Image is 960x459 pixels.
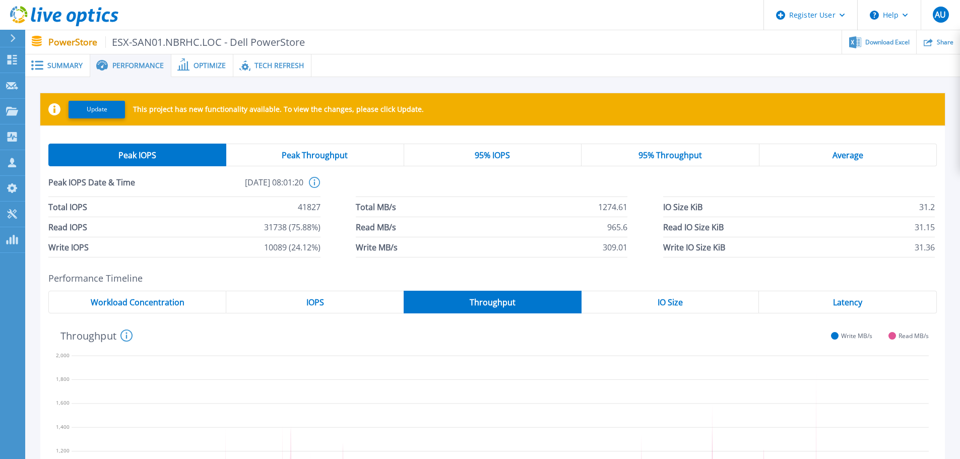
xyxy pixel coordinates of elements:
span: Optimize [194,62,226,69]
span: Download Excel [865,39,910,45]
span: ESX-SAN01.NBRHC.LOC - Dell PowerStore [105,36,305,48]
span: [DATE] 08:01:20 [176,177,303,196]
span: Read MB/s [899,332,929,340]
text: 1,400 [56,423,70,430]
span: IOPS [306,298,324,306]
text: 2,000 [56,352,70,359]
span: Read MB/s [356,217,396,237]
span: 31.15 [915,217,935,237]
span: IO Size KiB [663,197,702,217]
span: Write IOPS [48,237,89,257]
text: 1,600 [56,400,70,407]
span: 965.6 [607,217,627,237]
span: Write MB/s [841,332,872,340]
p: This project has new functionality available. To view the changes, please click Update. [133,105,424,113]
span: IO Size [658,298,683,306]
button: Update [69,101,125,118]
span: Performance [112,62,164,69]
span: Write IO Size KiB [663,237,725,257]
span: AU [935,11,946,19]
span: Write MB/s [356,237,398,257]
span: 10089 (24.12%) [264,237,321,257]
span: 31.36 [915,237,935,257]
span: 309.01 [603,237,627,257]
h4: Throughput [60,330,133,342]
span: Share [937,39,953,45]
span: Peak IOPS Date & Time [48,177,176,196]
span: Peak IOPS [118,151,156,159]
span: Read IO Size KiB [663,217,724,237]
span: Peak Throughput [282,151,348,159]
span: Tech Refresh [254,62,304,69]
span: 95% Throughput [638,151,702,159]
p: PowerStore [48,36,305,48]
span: 41827 [298,197,321,217]
span: Read IOPS [48,217,87,237]
span: Throughput [470,298,516,306]
span: Summary [47,62,83,69]
span: Average [833,151,863,159]
text: 1,800 [56,375,70,382]
span: Workload Concentration [91,298,184,306]
span: Total MB/s [356,197,396,217]
span: 95% IOPS [475,151,510,159]
span: 31.2 [919,197,935,217]
span: 1274.61 [598,197,627,217]
h2: Performance Timeline [48,273,937,284]
text: 1,200 [56,447,70,454]
span: Total IOPS [48,197,87,217]
span: Latency [833,298,862,306]
span: 31738 (75.88%) [264,217,321,237]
